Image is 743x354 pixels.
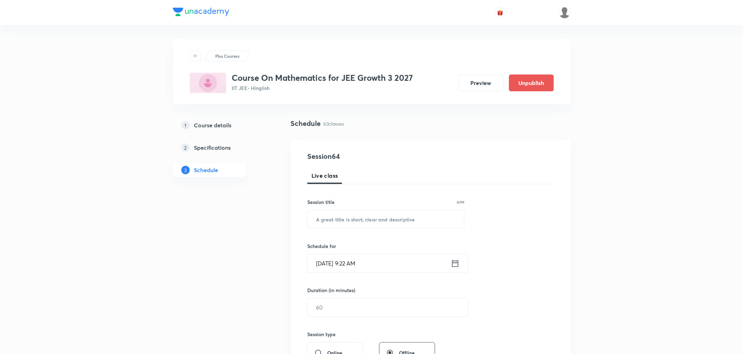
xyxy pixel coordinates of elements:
a: 1Course details [173,118,268,132]
p: 2 [181,143,190,152]
p: 3 [181,166,190,174]
button: Preview [458,75,503,91]
img: avatar [497,9,503,16]
button: avatar [495,7,506,18]
input: A great title is short, clear and descriptive [308,210,464,228]
h5: Course details [194,121,231,129]
a: Company Logo [173,8,229,18]
input: 60 [308,298,468,316]
h6: Duration (in minutes) [307,286,355,294]
button: Unpublish [509,75,554,91]
h4: Schedule [290,118,321,129]
p: IIT JEE • Hinglish [232,84,413,92]
p: 63 classes [323,120,344,127]
a: 2Specifications [173,141,268,155]
h3: Course On Mathematics for JEE Growth 3 2027 [232,73,413,83]
h6: Schedule for [307,242,465,250]
img: 2F80D5EB-964D-4E57-9C5A-50E2CE7B7E68_plus.png [190,73,226,93]
span: Live class [311,171,338,180]
h5: Specifications [194,143,231,152]
img: Company Logo [173,8,229,16]
h6: Session title [307,198,335,206]
img: Vivek Patil [559,7,570,19]
h6: Session type [307,331,336,338]
p: 1 [181,121,190,129]
p: Plus Courses [215,53,239,59]
p: 0/99 [457,200,464,204]
h4: Session 64 [307,151,435,162]
h5: Schedule [194,166,218,174]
